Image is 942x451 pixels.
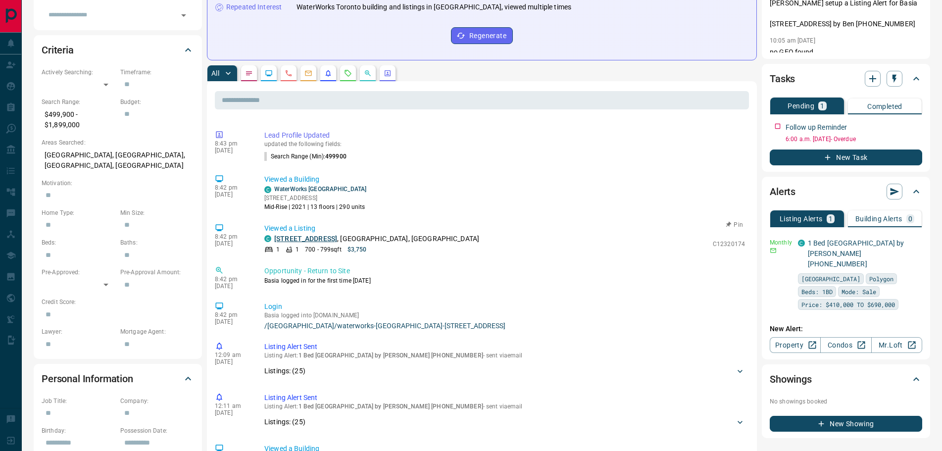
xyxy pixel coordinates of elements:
[869,274,893,284] span: Polygon
[177,8,191,22] button: Open
[120,426,194,435] p: Possession Date:
[215,283,249,290] p: [DATE]
[384,69,392,77] svg: Agent Actions
[42,179,194,188] p: Motivation:
[842,287,876,297] span: Mode: Sale
[264,186,271,193] div: condos.ca
[264,235,271,242] div: condos.ca
[120,208,194,217] p: Min Size:
[42,327,115,336] p: Lawyer:
[245,69,253,77] svg: Notes
[42,98,115,106] p: Search Range:
[211,70,219,77] p: All
[120,238,194,247] p: Baths:
[264,413,745,431] div: Listings: (25)
[364,69,372,77] svg: Opportunities
[801,287,833,297] span: Beds: 1BD
[770,180,922,203] div: Alerts
[720,220,749,229] button: Pin
[42,68,115,77] p: Actively Searching:
[770,37,815,44] p: 10:05 am [DATE]
[42,367,194,391] div: Personal Information
[120,397,194,405] p: Company:
[788,102,814,109] p: Pending
[798,240,805,247] div: condos.ca
[120,268,194,277] p: Pre-Approval Amount:
[264,152,347,161] p: Search Range (Min) :
[226,2,282,12] p: Repeated Interest
[264,393,745,403] p: Listing Alert Sent
[215,233,249,240] p: 8:42 pm
[42,138,194,147] p: Areas Searched:
[264,223,745,234] p: Viewed a Listing
[264,403,745,410] p: Listing Alert : - sent via email
[274,234,479,244] p: , [GEOGRAPHIC_DATA], [GEOGRAPHIC_DATA]
[297,2,571,12] p: WaterWorks Toronto building and listings in [GEOGRAPHIC_DATA], viewed multiple times
[264,312,745,319] p: Basia logged into [DOMAIN_NAME]
[304,69,312,77] svg: Emails
[264,194,366,202] p: [STREET_ADDRESS]
[264,202,366,211] p: Mid-Rise | 2021 | 13 floors | 290 units
[770,247,777,254] svg: Email
[42,147,194,174] p: [GEOGRAPHIC_DATA], [GEOGRAPHIC_DATA], [GEOGRAPHIC_DATA], [GEOGRAPHIC_DATA]
[264,362,745,380] div: Listings: (25)
[42,238,115,247] p: Beds:
[215,402,249,409] p: 12:11 am
[42,208,115,217] p: Home Type:
[855,215,902,222] p: Building Alerts
[786,135,922,144] p: 6:00 a.m. [DATE] - Overdue
[264,366,305,376] p: Listings: ( 25 )
[305,245,341,254] p: 700 - 799 sqft
[770,67,922,91] div: Tasks
[770,184,795,200] h2: Alerts
[908,215,912,222] p: 0
[770,238,792,247] p: Monthly
[264,352,745,359] p: Listing Alert : - sent via email
[276,245,280,254] p: 1
[298,403,483,410] span: 1 Bed [GEOGRAPHIC_DATA] by [PERSON_NAME] [PHONE_NUMBER]
[264,266,745,276] p: Opportunity - Return to Site
[265,69,273,77] svg: Lead Browsing Activity
[42,397,115,405] p: Job Title:
[264,301,745,312] p: Login
[215,147,249,154] p: [DATE]
[215,276,249,283] p: 8:42 pm
[274,186,366,193] a: WaterWorks [GEOGRAPHIC_DATA]
[298,352,483,359] span: 1 Bed [GEOGRAPHIC_DATA] by [PERSON_NAME] [PHONE_NUMBER]
[344,69,352,77] svg: Requests
[264,417,305,427] p: Listings: ( 25 )
[820,337,871,353] a: Condos
[215,191,249,198] p: [DATE]
[713,240,745,249] p: C12320174
[120,98,194,106] p: Budget:
[215,240,249,247] p: [DATE]
[264,342,745,352] p: Listing Alert Sent
[274,235,337,243] a: [STREET_ADDRESS]
[780,215,823,222] p: Listing Alerts
[215,351,249,358] p: 12:09 am
[347,245,367,254] p: $3,750
[770,371,812,387] h2: Showings
[770,367,922,391] div: Showings
[215,409,249,416] p: [DATE]
[215,311,249,318] p: 8:42 pm
[42,38,194,62] div: Criteria
[325,153,347,160] span: 499900
[820,102,824,109] p: 1
[215,318,249,325] p: [DATE]
[42,106,115,133] p: $499,900 - $1,899,000
[770,337,821,353] a: Property
[801,274,860,284] span: [GEOGRAPHIC_DATA]
[770,71,795,87] h2: Tasks
[264,174,745,185] p: Viewed a Building
[215,358,249,365] p: [DATE]
[215,184,249,191] p: 8:42 pm
[42,298,194,306] p: Credit Score:
[42,268,115,277] p: Pre-Approved:
[120,327,194,336] p: Mortgage Agent:
[770,150,922,165] button: New Task
[808,239,904,268] a: 1 Bed [GEOGRAPHIC_DATA] by [PERSON_NAME] [PHONE_NUMBER]
[867,103,902,110] p: Completed
[770,47,922,57] p: no GEO found
[801,300,895,309] span: Price: $410,000 TO $690,000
